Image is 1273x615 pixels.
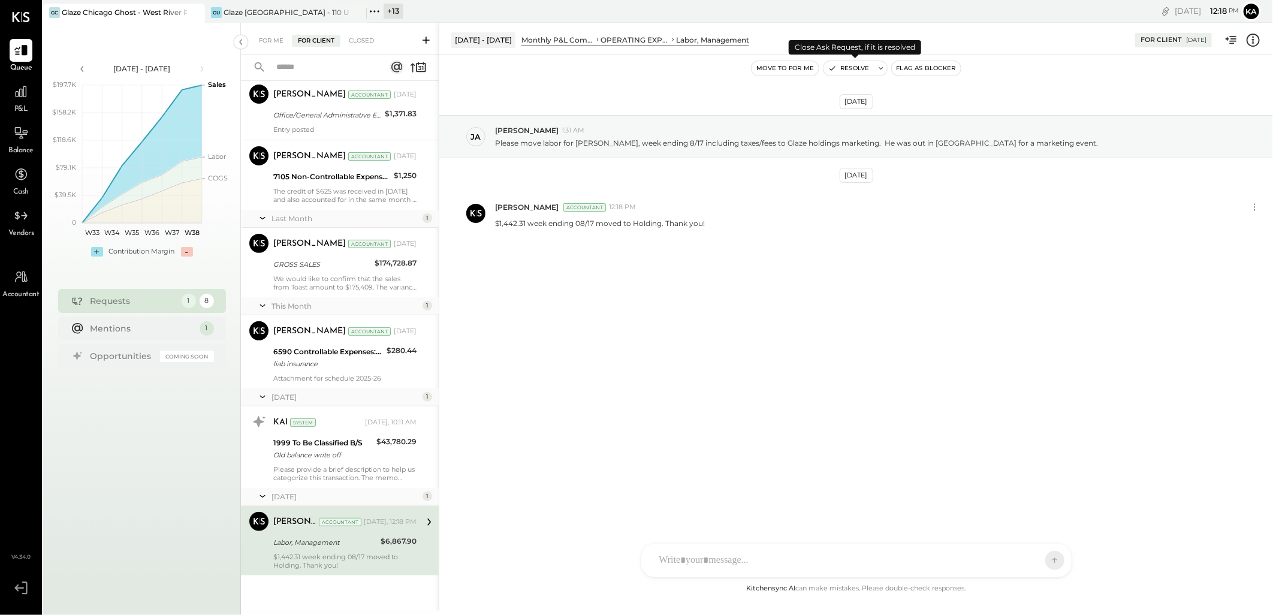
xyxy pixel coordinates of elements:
[56,163,76,171] text: $79.1K
[394,170,417,182] div: $1,250
[72,218,76,227] text: 0
[273,125,417,134] div: Entry posted
[273,417,288,429] div: KAI
[272,301,420,311] div: This Month
[423,392,432,402] div: 1
[1,204,41,239] a: Vendors
[495,125,559,135] span: [PERSON_NAME]
[55,191,76,199] text: $39.5K
[423,301,432,310] div: 1
[823,61,874,76] button: Resolve
[1,266,41,300] a: Accountant
[273,536,377,548] div: Labor, Management
[1186,36,1206,44] div: [DATE]
[273,171,390,183] div: 7105 Non-Controllable Expenses:Property Expenses:Rent/Lease
[290,418,316,427] div: System
[272,392,420,402] div: [DATE]
[208,80,226,89] text: Sales
[676,35,749,45] div: Labor, Management
[104,228,120,237] text: W34
[385,108,417,120] div: $1,371.83
[184,228,199,237] text: W38
[273,275,417,291] div: We would like to confirm that the sales from Toast amount to $175,409. The variance is attributed...
[451,32,515,47] div: [DATE] - [DATE]
[387,345,417,357] div: $280.44
[272,213,420,224] div: Last Month
[208,152,226,161] text: Labor
[200,321,214,336] div: 1
[273,109,381,121] div: Office/General Administrative Expenses
[91,322,194,334] div: Mentions
[364,517,417,527] div: [DATE], 12:18 PM
[273,150,346,162] div: [PERSON_NAME]
[200,294,214,308] div: 8
[253,35,289,47] div: For Me
[609,203,636,212] span: 12:18 PM
[8,228,34,239] span: Vendors
[563,203,606,212] div: Accountant
[1175,5,1239,17] div: [DATE]
[471,131,481,143] div: ja
[14,104,28,115] span: P&L
[375,257,417,269] div: $174,728.87
[376,436,417,448] div: $43,780.29
[495,218,705,228] p: $1,442.31 week ending 08/17 moved to Holding. Thank you!
[273,325,346,337] div: [PERSON_NAME]
[1,39,41,74] a: Queue
[182,294,196,308] div: 1
[144,228,159,237] text: W36
[49,7,60,18] div: GC
[394,90,417,100] div: [DATE]
[53,135,76,144] text: $118.6K
[273,465,417,482] div: Please provide a brief description to help us categorize this transaction. The memo might be help...
[109,247,175,257] div: Contribution Margin
[273,553,417,569] div: $1,442.31 week ending 08/17 moved to Holding. Thank you!
[319,518,361,526] div: Accountant
[1,163,41,198] a: Cash
[1,80,41,115] a: P&L
[85,228,99,237] text: W33
[381,535,417,547] div: $6,867.90
[423,213,432,223] div: 1
[343,35,380,47] div: Closed
[13,187,29,198] span: Cash
[394,327,417,336] div: [DATE]
[273,346,383,358] div: 6590 Controllable Expenses:General & Administrative Expenses:Liability Insurance
[91,247,103,257] div: +
[789,40,921,55] div: Close Ask Request, if it is resolved
[562,126,584,135] span: 1:31 AM
[384,4,403,19] div: + 13
[601,35,670,45] div: OPERATING EXPENSES (EBITDA)
[272,492,420,502] div: [DATE]
[273,258,371,270] div: GROSS SALES
[91,64,193,74] div: [DATE] - [DATE]
[495,202,559,212] span: [PERSON_NAME]
[91,295,176,307] div: Requests
[892,61,961,76] button: Flag as Blocker
[53,80,76,89] text: $197.7K
[521,35,595,45] div: Monthly P&L Comparison
[165,228,179,237] text: W37
[1,122,41,156] a: Balance
[10,63,32,74] span: Queue
[423,492,432,501] div: 1
[273,516,316,528] div: [PERSON_NAME]
[273,449,373,461] div: Old balance write off
[348,240,391,248] div: Accountant
[224,7,349,17] div: Glaze [GEOGRAPHIC_DATA] - 110 Uni
[348,327,391,336] div: Accountant
[292,35,340,47] div: For Client
[208,174,228,182] text: COGS
[273,437,373,449] div: 1999 To Be Classified B/S
[91,350,154,362] div: Opportunities
[1141,35,1182,45] div: For Client
[394,239,417,249] div: [DATE]
[752,61,819,76] button: Move to for me
[181,247,193,257] div: -
[211,7,222,18] div: GU
[365,418,417,427] div: [DATE], 10:11 AM
[840,94,873,109] div: [DATE]
[273,238,346,250] div: [PERSON_NAME]
[348,91,391,99] div: Accountant
[8,146,34,156] span: Balance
